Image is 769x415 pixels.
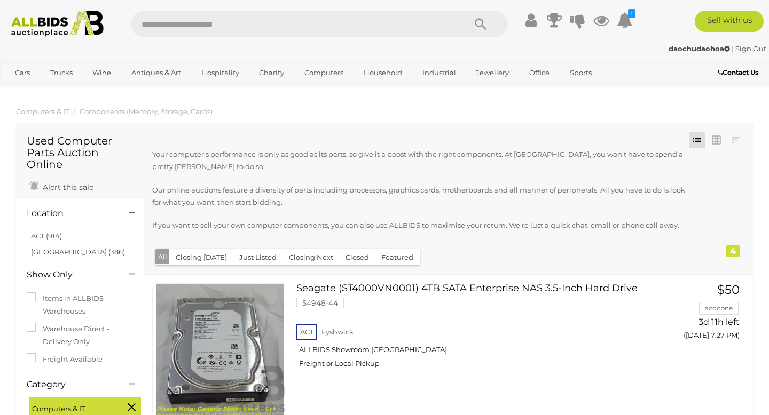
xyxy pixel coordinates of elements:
span: | [732,44,734,53]
a: Contact Us [718,67,761,78]
a: Computers & IT [16,107,69,116]
label: Freight Available [27,353,103,365]
b: Contact Us [718,68,758,76]
a: Components (Memory, Storage, Cards) [80,107,213,116]
h4: Show Only [27,270,113,280]
a: $50 acdcbne 3d 11h left ([DATE] 7:27 PM) [660,283,742,346]
a: Seagate (ST4000VN0001) 4TB SATA Enterprise NAS 3.5-Inch Hard Drive 54948-44 ACT Fyshwick ALLBIDS ... [304,283,644,377]
a: Sign Out [735,44,766,53]
a: Office [522,64,556,82]
img: Allbids.com.au [6,11,109,37]
a: Wine [85,64,118,82]
a: ACT (914) [31,232,62,240]
a: Hospitality [194,64,246,82]
button: Closing Next [283,249,340,266]
a: [GEOGRAPHIC_DATA] (386) [31,248,125,256]
a: Computers [297,64,350,82]
h1: Used Computer Parts Auction Online [27,135,133,170]
div: 4 [726,245,740,257]
a: Household [357,64,409,82]
i: 1 [628,9,635,18]
a: Jewellery [469,64,516,82]
strong: daochudaohoa [669,44,730,53]
a: Industrial [415,64,463,82]
a: Sell with us [695,11,764,32]
button: Closed [339,249,375,266]
a: [GEOGRAPHIC_DATA] [8,82,98,99]
a: daochudaohoa [669,44,732,53]
p: Your computer's performance is only as good as its parts, so give it a boost with the right compo... [152,148,688,173]
a: Sports [563,64,599,82]
span: Alert this sale [40,182,93,192]
button: All [155,249,170,265]
a: 1 [617,11,633,30]
button: Featured [375,249,420,266]
p: If you want to sell your own computer components, you can also use ALLBIDS to maximise your retur... [152,219,688,232]
h4: Location [27,209,113,218]
p: Our online auctions feature a diversity of parts including processors, graphics cards, motherboar... [152,184,688,209]
button: Search [454,11,507,37]
a: Alert this sale [27,178,96,194]
a: Charity [252,64,291,82]
h4: Category [27,380,113,389]
button: Just Listed [233,249,283,266]
span: $50 [717,282,740,297]
span: Computers & IT [32,400,112,415]
label: Warehouse Direct - Delivery Only [27,323,133,348]
label: Items in ALLBIDS Warehouses [27,292,133,317]
a: Trucks [43,64,80,82]
a: Antiques & Art [124,64,188,82]
a: Cars [8,64,37,82]
button: Closing [DATE] [169,249,233,266]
